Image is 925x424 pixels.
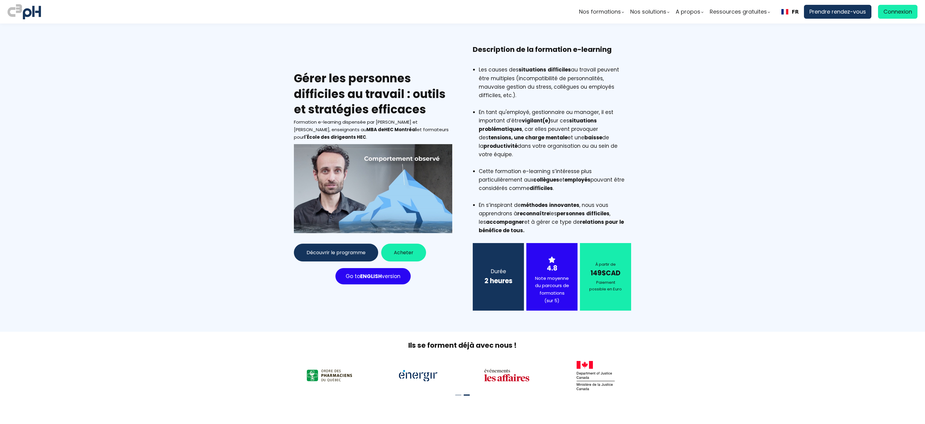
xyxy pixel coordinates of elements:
strong: tensions, une charge mentale [488,134,568,141]
strong: ENGLISH [360,273,382,280]
li: En tant qu'employé, gestionnaire ou manager, il est important d’être sur ces , car elles peuvent ... [479,108,631,167]
b: l'École des dirigeants HEC [304,134,366,140]
a: Connexion [878,5,917,19]
li: En s’inspirant de , nous vous apprendrons à les , les et à gérer ce type de [479,201,631,235]
strong: accompagner [486,218,524,226]
strong: situations [569,117,597,124]
span: Connexion [883,7,912,16]
iframe: chat widget [3,411,64,424]
div: Paiement possible en Euro [587,279,624,293]
a: Prendre rendez-vous [804,5,871,19]
span: A propos [676,7,700,16]
strong: difficiles [548,66,571,73]
span: Go to version [346,273,400,280]
img: logo C3PH [8,3,41,21]
div: Note moyenne du parcours de formations [534,275,570,305]
strong: difficiles [530,185,553,192]
strong: 149$CAD [590,268,621,278]
strong: situations [519,66,546,73]
img: 2bf8785f3860482eccf19e7ef0546d2e.png [399,370,438,381]
h2: Gérer les personnes difficiles au travail : outils et stratégies efficaces [294,71,452,117]
button: Go toENGLISHversion [335,268,411,284]
strong: H [384,126,388,133]
h3: Description de la formation e-learning [473,45,631,64]
strong: personnes [557,210,585,217]
strong: baisse [584,134,602,141]
span: Découvrir le programme [307,249,366,256]
a: FR [781,9,799,15]
strong: MBA de [366,126,384,133]
b: collègues [533,176,559,183]
img: Français flag [781,9,788,14]
strong: difficiles [586,210,609,217]
strong: innovantes [549,201,579,209]
span: Prendre rendez-vous [809,7,866,16]
div: Language selected: Français [776,5,804,19]
div: Durée [480,267,516,276]
span: Ressources gratuites [710,7,767,16]
li: Les causes des au travail peuvent être multiples (incompatibilité de personnalités, mauvaise gest... [479,65,631,108]
b: 2 heures [484,276,512,286]
strong: problématiques [479,125,522,133]
div: (sur 5) [534,297,570,305]
img: 8b82441872cb63e7a47c2395148b8385.png [576,361,615,391]
strong: employés [565,176,590,183]
h2: Ils se forment déjà avec nous ! [286,341,639,350]
b: EC Montréal [384,126,417,133]
span: Acheter [394,249,413,256]
strong: méthodes [521,201,548,209]
div: Language Switcher [776,5,804,19]
img: a47e6b12867916b6a4438ee949f1e672.png [307,370,352,381]
strong: reconnaître [517,210,550,217]
button: Acheter [381,244,426,261]
span: Nos formations [579,7,621,16]
div: Formation e-learning dispensée par [PERSON_NAME] et [PERSON_NAME], enseignants au et formateurs p... [294,119,452,141]
button: Découvrir le programme [294,244,378,261]
div: À partir de [587,261,624,268]
strong: productivité [484,142,518,150]
img: 11df4bfa2365b0fd44dbb0cd08eb3630.png [484,368,529,383]
span: Nos solutions [630,7,666,16]
strong: 4.8 [547,264,557,273]
strong: vigilant(e) [522,117,550,124]
li: Cette formation e-learning s’intéresse plus particulièrement aux et pouvant être considérés comme . [479,167,631,201]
